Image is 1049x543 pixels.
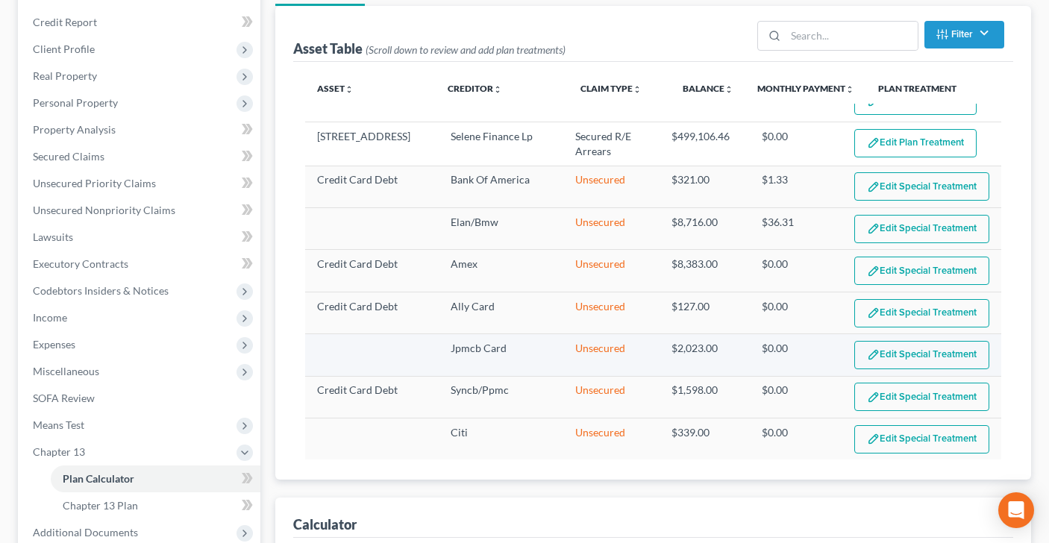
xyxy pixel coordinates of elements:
span: Secured Claims [33,150,104,163]
a: Lawsuits [21,224,260,251]
div: Asset Table [293,40,566,57]
img: edit-pencil-c1479a1de80d8dea1e2430c2f745a3c6a07e9d7aa2eeffe225670001d78357a8.svg [867,433,880,445]
button: Edit Special Treatment [854,172,989,201]
a: Assetunfold_more [317,83,354,94]
a: Chapter 13 Plan [51,492,260,519]
img: edit-pencil-c1479a1de80d8dea1e2430c2f745a3c6a07e9d7aa2eeffe225670001d78357a8.svg [867,136,880,149]
td: $2,023.00 [660,334,750,376]
span: Real Property [33,69,97,82]
td: Bank Of America [439,166,563,207]
td: Credit Card Debt [305,250,439,292]
button: Edit Special Treatment [854,299,989,327]
span: Credit Report [33,16,97,28]
button: Edit Special Treatment [854,425,989,453]
button: Edit Special Treatment [854,341,989,369]
button: Edit Special Treatment [854,257,989,285]
td: Unsecured [563,376,660,418]
td: $0.00 [750,376,842,418]
td: Jpmcb Card [439,334,563,376]
img: edit-pencil-c1479a1de80d8dea1e2430c2f745a3c6a07e9d7aa2eeffe225670001d78357a8.svg [867,181,880,193]
td: $8,383.00 [660,250,750,292]
a: Credit Report [21,9,260,36]
div: Open Intercom Messenger [998,492,1034,528]
td: Ally Card [439,292,563,333]
a: Creditorunfold_more [448,83,502,94]
span: Expenses [33,338,75,351]
a: SOFA Review [21,385,260,412]
span: Additional Documents [33,526,138,539]
span: Means Test [33,418,84,431]
td: Unsecured [563,418,660,460]
button: Edit Special Treatment [854,215,989,243]
td: Unsecured [563,292,660,333]
td: $1.33 [750,166,842,207]
span: Chapter 13 [33,445,85,458]
span: Lawsuits [33,230,73,243]
img: edit-pencil-c1479a1de80d8dea1e2430c2f745a3c6a07e9d7aa2eeffe225670001d78357a8.svg [867,265,880,277]
td: Syncb/Ppmc [439,376,563,418]
td: Amex [439,250,563,292]
a: Secured Claims [21,143,260,170]
a: Unsecured Nonpriority Claims [21,197,260,224]
th: Plan Treatment [866,74,1001,104]
img: edit-pencil-c1479a1de80d8dea1e2430c2f745a3c6a07e9d7aa2eeffe225670001d78357a8.svg [867,348,880,361]
div: Calculator [293,515,357,533]
td: $0.00 [750,418,842,460]
td: $0.00 [750,122,842,166]
td: $1,598.00 [660,376,750,418]
td: Unsecured [563,334,660,376]
a: Plan Calculator [51,465,260,492]
img: edit-pencil-c1479a1de80d8dea1e2430c2f745a3c6a07e9d7aa2eeffe225670001d78357a8.svg [867,307,880,319]
input: Search... [786,22,918,50]
a: Unsecured Priority Claims [21,170,260,197]
td: Secured R/E Arrears [563,122,660,166]
i: unfold_more [493,85,502,94]
td: $36.31 [750,208,842,250]
td: Credit Card Debt [305,292,439,333]
span: Plan Calculator [63,472,134,485]
td: $8,716.00 [660,208,750,250]
img: edit-pencil-c1479a1de80d8dea1e2430c2f745a3c6a07e9d7aa2eeffe225670001d78357a8.svg [867,222,880,235]
td: Selene Finance Lp [439,122,563,166]
td: $0.00 [750,292,842,333]
span: Property Analysis [33,123,116,136]
td: Credit Card Debt [305,376,439,418]
td: $127.00 [660,292,750,333]
i: unfold_more [845,85,854,94]
span: Codebtors Insiders & Notices [33,284,169,297]
td: Citi [439,418,563,460]
button: Edit Special Treatment [854,383,989,411]
span: Unsecured Priority Claims [33,177,156,189]
td: $499,106.46 [660,122,750,166]
a: Claim Typeunfold_more [580,83,642,94]
td: Unsecured [563,250,660,292]
span: Miscellaneous [33,365,99,377]
td: Unsecured [563,208,660,250]
span: Executory Contracts [33,257,128,270]
td: Unsecured [563,166,660,207]
button: Filter [924,21,1004,48]
td: Credit Card Debt [305,166,439,207]
span: (Scroll down to review and add plan treatments) [366,43,566,56]
a: Property Analysis [21,116,260,143]
span: Income [33,311,67,324]
span: Unsecured Nonpriority Claims [33,204,175,216]
i: unfold_more [345,85,354,94]
span: Chapter 13 Plan [63,499,138,512]
span: SOFA Review [33,392,95,404]
a: Balanceunfold_more [683,83,733,94]
a: Executory Contracts [21,251,260,277]
td: $0.00 [750,334,842,376]
a: Monthly Paymentunfold_more [757,83,854,94]
img: edit-pencil-c1479a1de80d8dea1e2430c2f745a3c6a07e9d7aa2eeffe225670001d78357a8.svg [867,391,880,404]
i: unfold_more [633,85,642,94]
button: Edit Plan Treatment [854,129,977,157]
td: Elan/Bmw [439,208,563,250]
i: unfold_more [724,85,733,94]
td: $321.00 [660,166,750,207]
span: Personal Property [33,96,118,109]
td: [STREET_ADDRESS] [305,122,439,166]
td: $339.00 [660,418,750,460]
td: $0.00 [750,250,842,292]
span: Client Profile [33,43,95,55]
